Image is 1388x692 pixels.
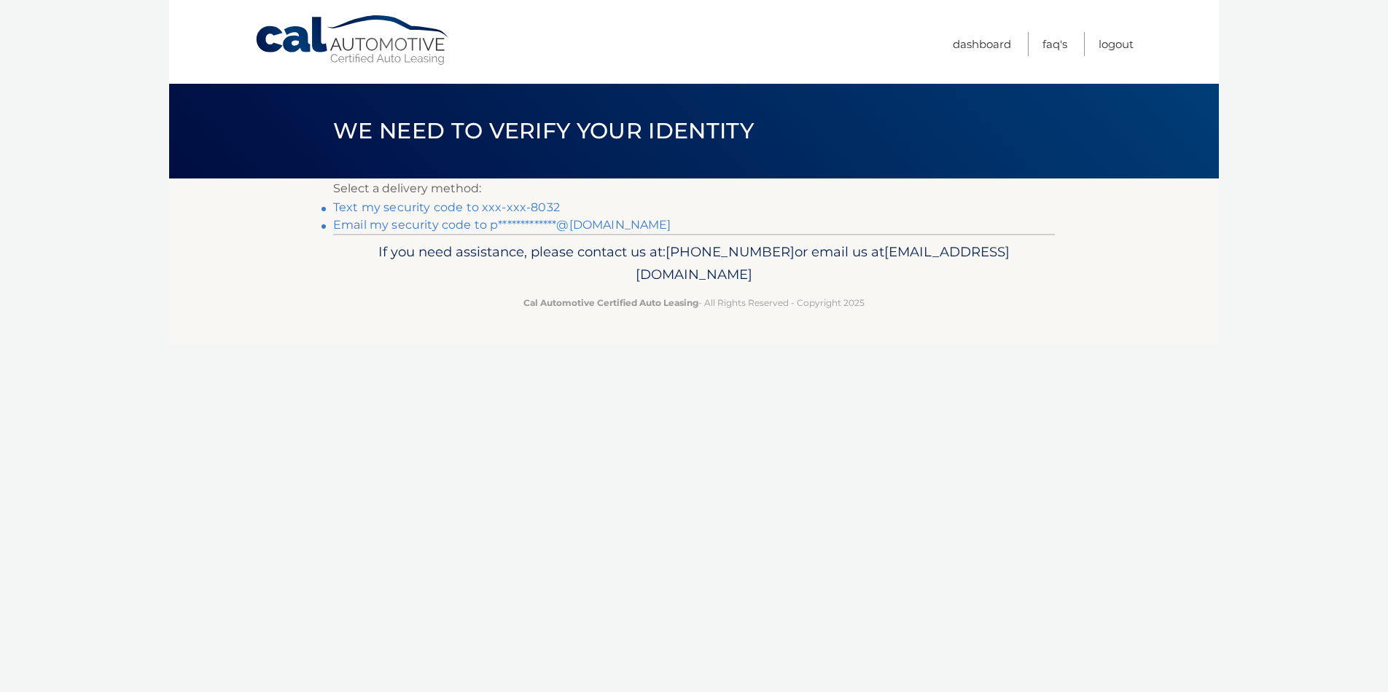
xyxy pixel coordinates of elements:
[343,295,1045,310] p: - All Rights Reserved - Copyright 2025
[254,15,451,66] a: Cal Automotive
[333,117,754,144] span: We need to verify your identity
[1099,32,1134,56] a: Logout
[666,243,795,260] span: [PHONE_NUMBER]
[523,297,698,308] strong: Cal Automotive Certified Auto Leasing
[1042,32,1067,56] a: FAQ's
[953,32,1011,56] a: Dashboard
[333,200,560,214] a: Text my security code to xxx-xxx-8032
[333,178,1055,199] p: Select a delivery method:
[343,240,1045,287] p: If you need assistance, please contact us at: or email us at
